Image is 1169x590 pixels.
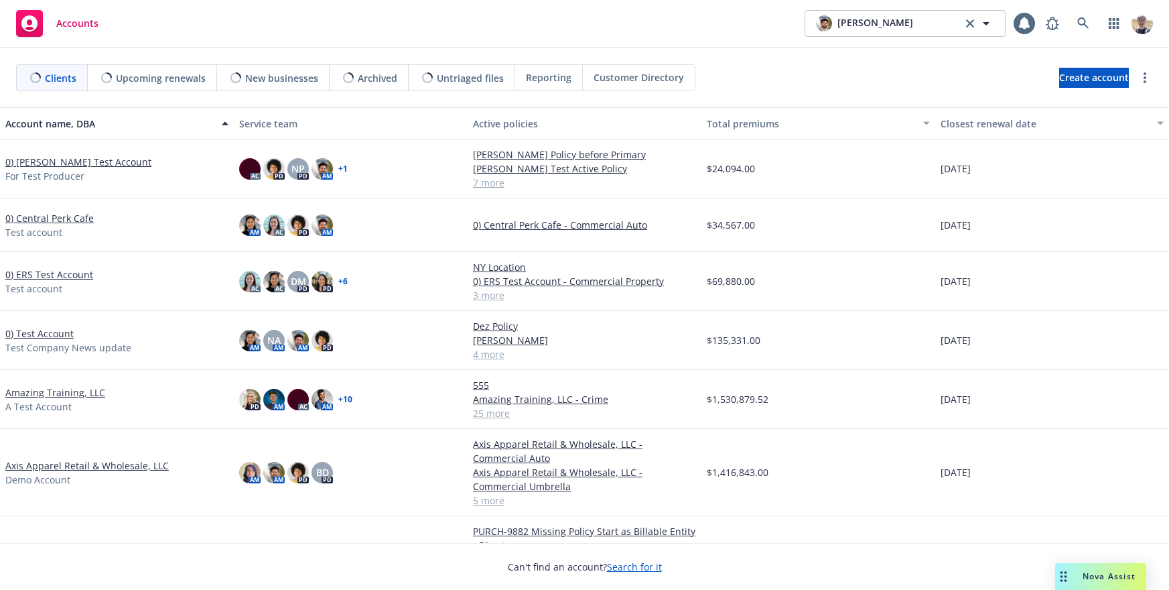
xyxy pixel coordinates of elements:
a: Create account [1059,68,1129,88]
span: DM [291,274,306,288]
img: photo [263,215,285,236]
a: + 10 [338,396,352,404]
div: Closest renewal date [941,117,1149,131]
span: Test account [5,225,62,239]
span: Can't find an account? [508,560,662,574]
img: photo [239,215,261,236]
img: photo [816,15,832,32]
span: Nova Assist [1083,571,1136,582]
a: + 6 [338,278,348,286]
img: photo [287,462,309,483]
a: 3 more [473,288,696,302]
img: photo [239,462,261,483]
span: [DATE] [941,218,971,232]
a: 555 [473,378,696,392]
a: PURCH-9882 Missing Policy Start as Billable Entity - Direct [473,524,696,552]
button: Service team [234,107,468,139]
img: photo [239,158,261,180]
span: NA [267,333,281,347]
div: Drag to move [1055,563,1072,590]
img: photo [287,330,309,351]
span: BD [316,465,329,479]
button: Total premiums [701,107,935,139]
a: 0) Central Perk Cafe - Commercial Auto [473,218,696,232]
div: Account name, DBA [5,117,214,131]
span: Accounts [56,18,98,29]
span: [DATE] [941,333,971,347]
img: photo [1131,13,1153,34]
span: Upcoming renewals [116,71,206,85]
img: photo [263,271,285,292]
span: [DATE] [941,274,971,288]
button: Closest renewal date [935,107,1169,139]
img: photo [263,462,285,483]
span: [DATE] [941,392,971,406]
span: [DATE] [941,465,971,479]
div: Service team [239,117,462,131]
a: Dez Policy [473,319,696,333]
div: Active policies [473,117,696,131]
span: Test account [5,282,62,296]
span: For Test Producer [5,169,84,183]
a: [PERSON_NAME] [473,333,696,347]
img: photo [263,158,285,180]
img: photo [263,389,285,410]
button: Active policies [468,107,701,139]
button: Nova Assist [1055,563,1146,590]
span: $135,331.00 [707,333,760,347]
button: photo[PERSON_NAME]clear selection [805,10,1006,37]
span: [PERSON_NAME] [837,15,913,32]
a: Search [1070,10,1097,37]
span: Test Company News update [5,341,131,355]
img: photo [239,389,261,410]
a: Accounts [11,5,104,42]
a: [PERSON_NAME] Test Active Policy [473,162,696,176]
a: [PERSON_NAME] Policy before Primary [473,147,696,162]
a: 5 more [473,493,696,508]
img: photo [312,158,333,180]
span: [DATE] [941,162,971,176]
span: Customer Directory [594,70,684,84]
a: 0) ERS Test Account [5,268,93,282]
span: Demo Account [5,473,70,487]
a: 4 more [473,347,696,361]
img: photo [312,215,333,236]
a: 0) Test Account [5,327,74,341]
span: Clients [45,71,76,85]
a: NY Location [473,260,696,274]
a: clear selection [962,15,978,32]
span: $69,880.00 [707,274,755,288]
a: 0) [PERSON_NAME] Test Account [5,155,151,169]
span: New businesses [245,71,318,85]
span: $24,094.00 [707,162,755,176]
div: Total premiums [707,117,915,131]
span: Reporting [526,70,571,84]
img: photo [239,330,261,351]
a: Amazing Training, LLC [5,386,105,400]
span: $1,530,879.52 [707,392,768,406]
span: NP [291,162,305,176]
span: A Test Account [5,400,72,414]
a: Amazing Training, LLC - Crime [473,392,696,406]
a: Axis Apparel Retail & Wholesale, LLC - Commercial Umbrella [473,465,696,493]
img: photo [287,215,309,236]
a: + 1 [338,165,348,173]
span: $34,567.00 [707,218,755,232]
img: photo [312,330,333,351]
a: 25 more [473,406,696,420]
span: $1,416,843.00 [707,465,768,479]
img: photo [239,271,261,292]
img: photo [287,389,309,410]
a: 7 more [473,176,696,190]
a: Report a Bug [1039,10,1066,37]
a: Switch app [1101,10,1127,37]
img: photo [312,271,333,292]
span: Create account [1059,65,1129,91]
a: Axis Apparel Retail & Wholesale, LLC [5,459,169,473]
